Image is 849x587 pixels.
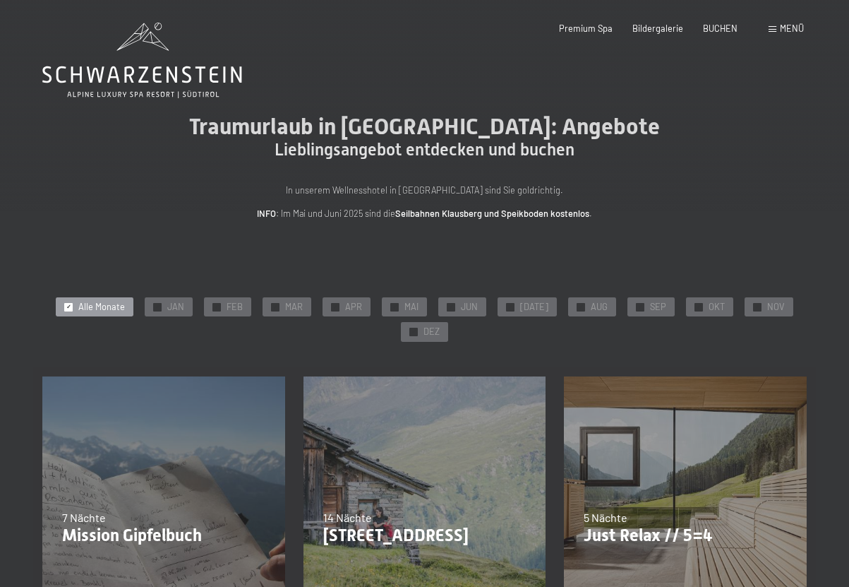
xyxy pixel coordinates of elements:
strong: Seilbahnen Klausberg und Speikboden kostenlos [395,208,589,219]
span: NOV [767,301,785,314]
span: ✓ [273,303,278,311]
span: DEZ [423,326,440,338]
p: Just Relax // 5=4 [584,526,787,546]
strong: INFO [257,208,276,219]
span: AUG [591,301,608,314]
span: JUN [461,301,478,314]
span: APR [345,301,362,314]
span: ✓ [579,303,584,311]
a: BUCHEN [703,23,737,34]
span: OKT [709,301,725,314]
span: SEP [650,301,666,314]
a: Premium Spa [559,23,613,34]
span: ✓ [697,303,702,311]
span: MAR [285,301,303,314]
span: ✓ [392,303,397,311]
p: [STREET_ADDRESS] [323,526,526,546]
p: : Im Mai und Juni 2025 sind die . [143,206,707,220]
span: ✓ [508,303,513,311]
span: Lieblingsangebot entdecken und buchen [275,140,574,160]
span: [DATE] [520,301,548,314]
p: Mission Gipfelbuch [62,526,265,546]
p: In unserem Wellnesshotel in [GEOGRAPHIC_DATA] sind Sie goldrichtig. [143,183,707,197]
span: ✓ [155,303,160,311]
span: ✓ [333,303,338,311]
span: ✓ [638,303,643,311]
span: JAN [167,301,184,314]
span: Alle Monate [78,301,125,314]
span: Menü [780,23,804,34]
span: MAI [404,301,419,314]
span: 5 Nächte [584,511,627,524]
span: ✓ [411,328,416,336]
span: FEB [227,301,243,314]
span: ✓ [449,303,454,311]
span: ✓ [215,303,219,311]
span: Traumurlaub in [GEOGRAPHIC_DATA]: Angebote [189,113,660,140]
span: ✓ [755,303,760,311]
span: 14 Nächte [323,511,372,524]
span: 7 Nächte [62,511,106,524]
a: Bildergalerie [632,23,683,34]
span: ✓ [66,303,71,311]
